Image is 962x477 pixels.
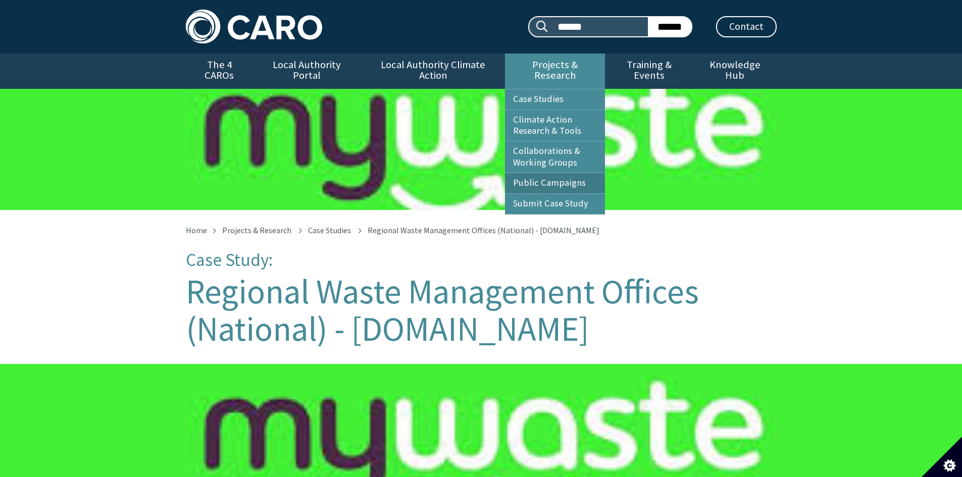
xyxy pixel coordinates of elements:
a: Projects & Research [505,54,605,89]
a: Public Campaigns [505,173,605,193]
a: Training & Events [605,54,693,89]
a: Projects & Research [222,225,291,235]
a: Knowledge Hub [693,54,776,89]
span: Regional Waste Management Offices (National) - [DOMAIN_NAME] [368,225,599,235]
p: Case Study: [186,250,777,270]
a: Case Studies [505,89,605,110]
a: Submit Case Study [505,194,605,214]
a: Local Authority Portal [253,54,361,89]
img: Caro logo [186,10,322,43]
a: Case Studies [308,225,351,235]
a: The 4 CAROs [186,54,253,89]
a: Local Authority Climate Action [361,54,505,89]
button: Set cookie preferences [922,437,962,477]
a: Climate Action Research & Tools [505,110,605,141]
a: Contact [716,16,777,37]
a: Home [186,225,207,235]
a: Collaborations & Working Groups [505,141,605,173]
h1: Regional Waste Management Offices (National) - [DOMAIN_NAME] [186,273,777,348]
